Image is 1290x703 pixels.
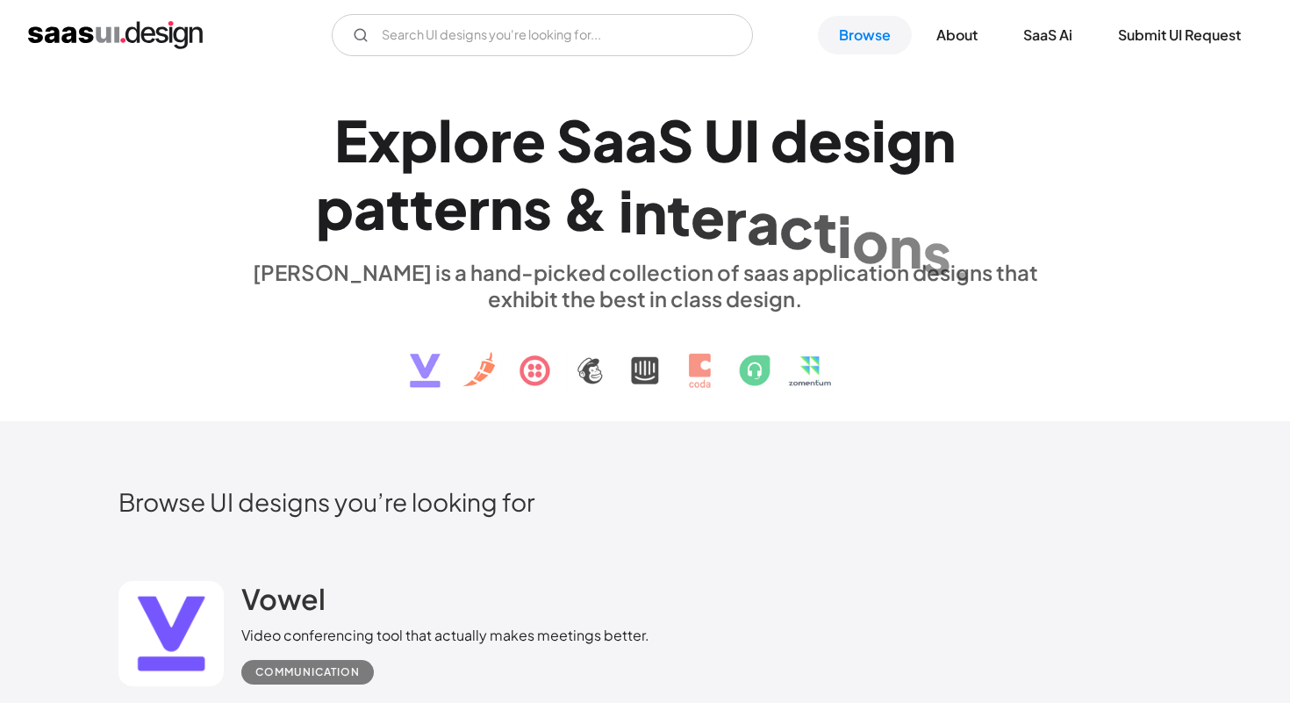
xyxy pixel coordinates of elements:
[354,174,386,241] div: a
[592,106,625,174] div: a
[400,106,438,174] div: p
[241,581,326,625] a: Vowel
[886,106,922,174] div: g
[657,106,693,174] div: S
[889,212,922,280] div: n
[922,219,951,286] div: s
[813,197,837,264] div: t
[747,189,779,256] div: a
[837,202,852,269] div: i
[852,206,889,274] div: o
[28,21,203,49] a: home
[779,192,813,260] div: c
[241,581,326,616] h2: Vowel
[255,662,360,683] div: Communication
[808,106,842,174] div: e
[523,174,552,241] div: s
[316,174,354,241] div: p
[619,176,634,243] div: i
[490,174,523,241] div: n
[922,106,956,174] div: n
[842,106,871,174] div: s
[725,185,747,253] div: r
[871,106,886,174] div: i
[625,106,657,174] div: a
[410,174,434,241] div: t
[556,106,592,174] div: S
[744,106,760,174] div: I
[118,486,1172,517] h2: Browse UI designs you’re looking for
[691,183,725,250] div: e
[468,174,490,241] div: r
[334,106,368,174] div: E
[634,177,667,245] div: n
[241,625,649,646] div: Video conferencing tool that actually makes meetings better.
[241,106,1049,241] h1: Explore SaaS UI design patterns & interactions.
[667,180,691,247] div: t
[490,106,512,174] div: r
[241,259,1049,312] div: [PERSON_NAME] is a hand-picked collection of saas application designs that exhibit the best in cl...
[368,106,400,174] div: x
[1002,16,1093,54] a: SaaS Ai
[332,14,753,56] form: Email Form
[379,312,911,403] img: text, icon, saas logo
[951,225,974,292] div: .
[915,16,999,54] a: About
[770,106,808,174] div: d
[434,174,468,241] div: e
[386,174,410,241] div: t
[332,14,753,56] input: Search UI designs you're looking for...
[512,106,546,174] div: e
[1097,16,1262,54] a: Submit UI Request
[704,106,744,174] div: U
[818,16,912,54] a: Browse
[438,106,453,174] div: l
[453,106,490,174] div: o
[563,175,608,242] div: &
